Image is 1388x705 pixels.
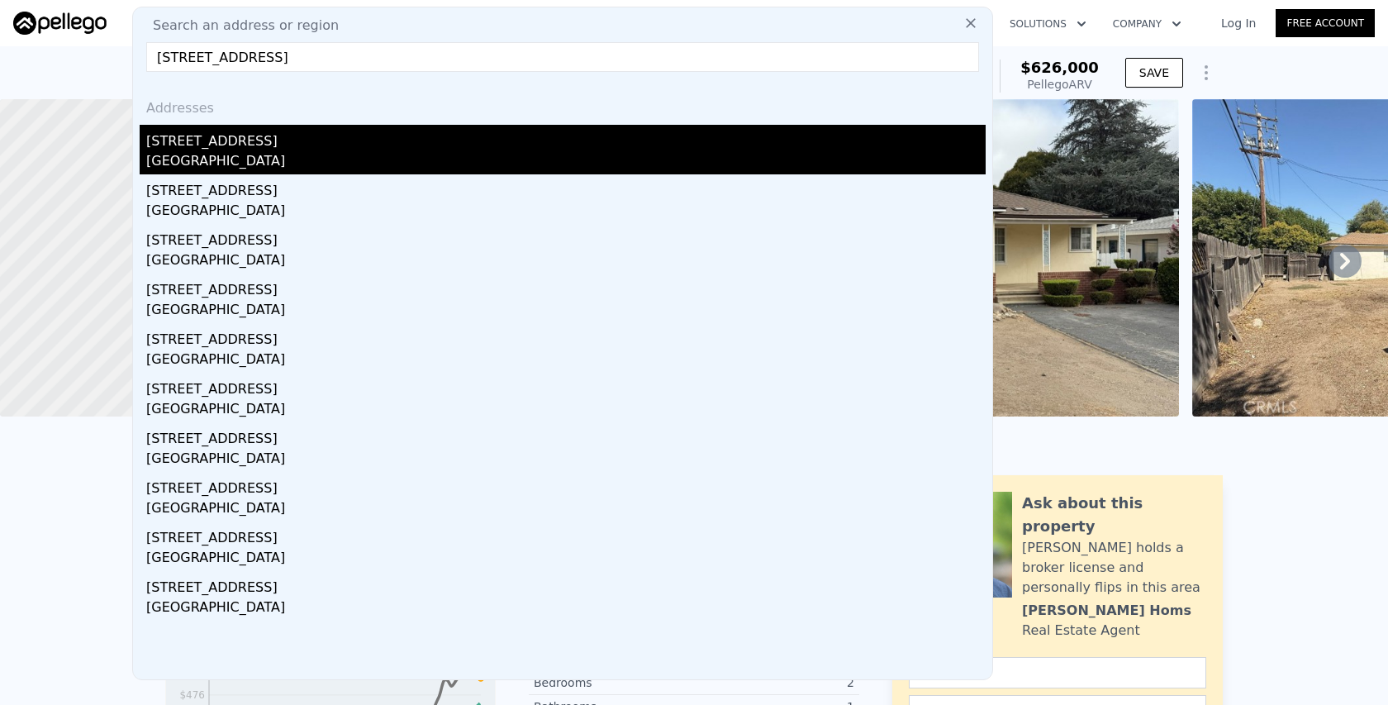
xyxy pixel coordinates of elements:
div: [GEOGRAPHIC_DATA] [146,201,986,224]
button: Show Options [1190,56,1223,89]
div: [GEOGRAPHIC_DATA] [146,548,986,571]
div: [GEOGRAPHIC_DATA] [146,250,986,274]
div: [STREET_ADDRESS] [146,571,986,598]
div: [GEOGRAPHIC_DATA] [146,498,986,522]
div: Ask about this property [1022,492,1206,538]
div: [STREET_ADDRESS] [146,522,986,548]
div: [STREET_ADDRESS] [146,274,986,300]
span: Search an address or region [140,16,339,36]
button: Solutions [996,9,1100,39]
div: Real Estate Agent [1022,621,1140,641]
input: Enter an address, city, region, neighborhood or zip code [146,42,979,72]
div: [STREET_ADDRESS] [146,125,986,151]
div: [STREET_ADDRESS] [146,224,986,250]
div: Pellego ARV [1020,76,1099,93]
div: Bedrooms [534,674,694,691]
div: 2 [694,674,854,691]
div: [GEOGRAPHIC_DATA] [146,598,986,621]
input: Name [909,657,1206,688]
div: [PERSON_NAME] holds a broker license and personally flips in this area [1022,538,1206,598]
tspan: $476 [179,689,205,701]
div: [GEOGRAPHIC_DATA] [146,399,986,422]
div: [GEOGRAPHIC_DATA] [146,350,986,373]
span: $626,000 [1020,59,1099,76]
a: Log In [1201,15,1276,31]
div: Addresses [140,85,986,125]
button: Company [1100,9,1195,39]
div: [STREET_ADDRESS] [146,174,986,201]
div: [PERSON_NAME] Homs [1022,601,1191,621]
div: [STREET_ADDRESS] [146,472,986,498]
div: [STREET_ADDRESS] [146,323,986,350]
div: [GEOGRAPHIC_DATA] [146,151,986,174]
div: [GEOGRAPHIC_DATA] [146,300,986,323]
div: [GEOGRAPHIC_DATA] [146,449,986,472]
a: Free Account [1276,9,1375,37]
button: SAVE [1125,58,1183,88]
div: [STREET_ADDRESS] [146,422,986,449]
img: Pellego [13,12,107,35]
div: [STREET_ADDRESS] [146,373,986,399]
